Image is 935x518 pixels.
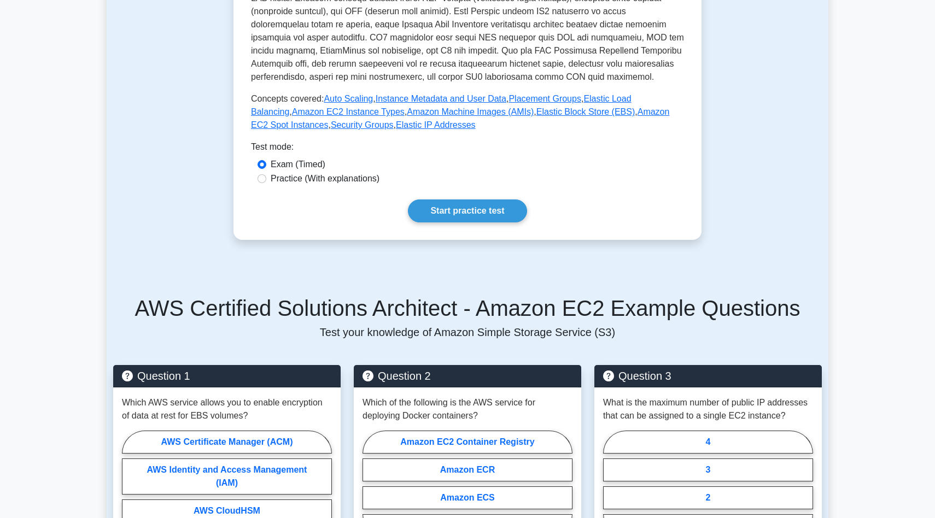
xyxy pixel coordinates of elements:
[363,396,572,422] p: Which of the following is the AWS service for deploying Docker containers?
[603,431,813,454] label: 4
[271,172,379,185] label: Practice (With explanations)
[396,120,476,129] a: Elastic IP Addresses
[251,92,684,132] p: Concepts covered: , , , , , , , , ,
[122,369,332,382] h5: Question 1
[363,431,572,454] label: Amazon EC2 Container Registry
[603,369,813,382] h5: Question 3
[363,458,572,481] label: Amazon ECR
[324,94,373,103] a: Auto Scaling
[603,458,813,481] label: 3
[122,431,332,454] label: AWS Certificate Manager (ACM)
[122,396,332,422] p: Which AWS service allows you to enable encryption of data at rest for EBS volumes?
[113,326,822,339] p: Test your knowledge of Amazon Simple Storage Service (S3)
[603,396,813,422] p: What is the maximum number of public IP addresses that can be assigned to a single EC2 instance?
[292,107,405,116] a: Amazon EC2 Instance Types
[408,199,527,222] a: Start practice test
[271,158,325,171] label: Exam (Timed)
[376,94,506,103] a: Instance Metadata and User Data
[363,369,572,382] h5: Question 2
[331,120,394,129] a: Security Groups
[113,295,822,321] h5: AWS Certified Solutions Architect - Amazon EC2 Example Questions
[536,107,635,116] a: Elastic Block Store (EBS)
[251,140,684,158] div: Test mode:
[363,486,572,509] label: Amazon ECS
[122,458,332,495] label: AWS Identity and Access Management (IAM)
[407,107,534,116] a: Amazon Machine Images (AMIs)
[603,486,813,509] label: 2
[509,94,581,103] a: Placement Groups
